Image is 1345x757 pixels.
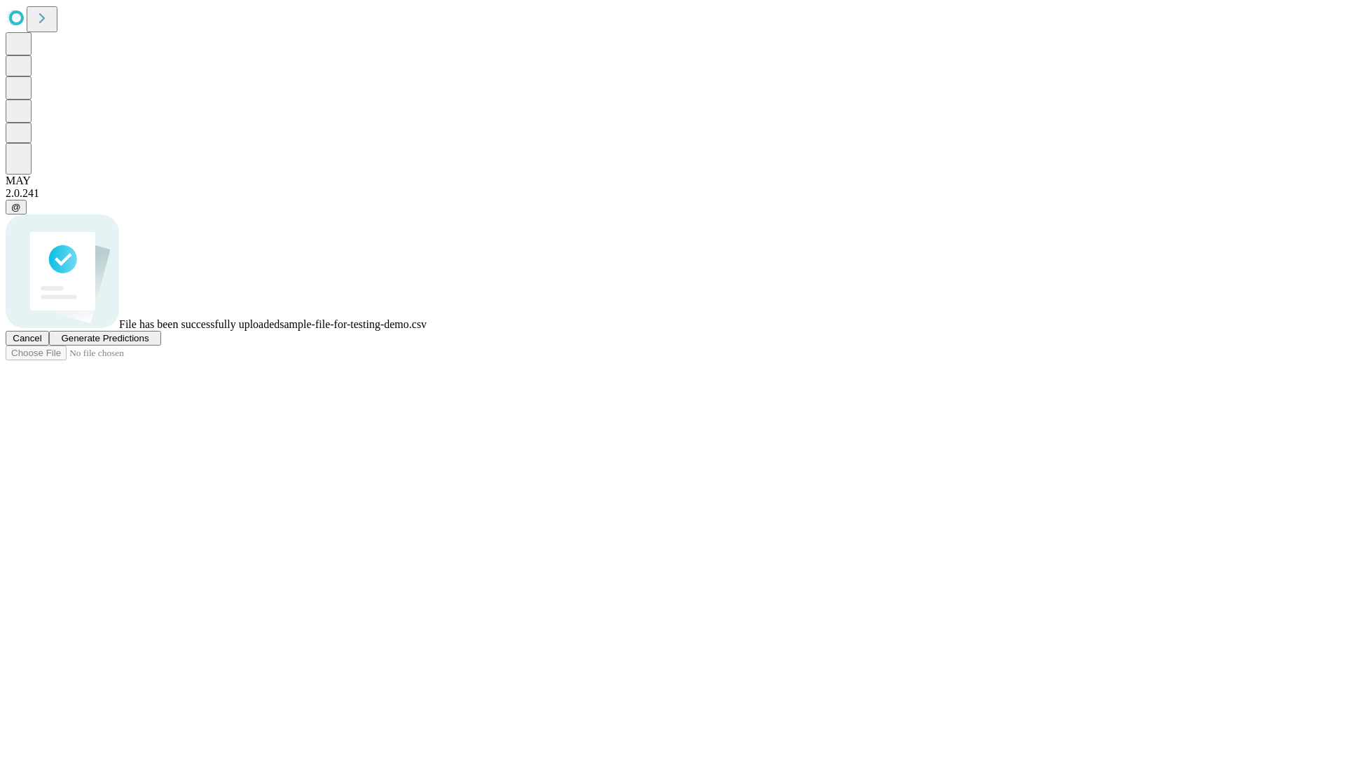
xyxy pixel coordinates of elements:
span: Cancel [13,333,42,343]
div: MAY [6,175,1339,187]
div: 2.0.241 [6,187,1339,200]
span: sample-file-for-testing-demo.csv [280,318,427,330]
span: Generate Predictions [61,333,149,343]
span: File has been successfully uploaded [119,318,280,330]
span: @ [11,202,21,212]
button: @ [6,200,27,214]
button: Cancel [6,331,49,346]
button: Generate Predictions [49,331,161,346]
